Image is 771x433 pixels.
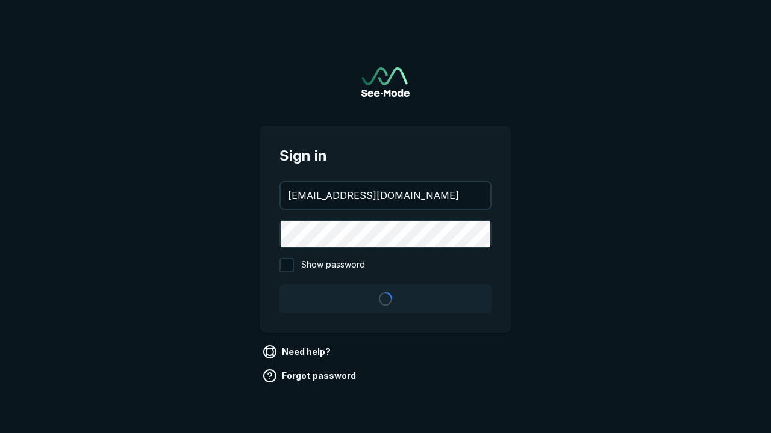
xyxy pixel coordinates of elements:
span: Show password [301,258,365,272]
a: Need help? [260,342,336,361]
img: See-Mode Logo [361,67,410,97]
a: Go to sign in [361,67,410,97]
span: Sign in [279,145,492,167]
a: Forgot password [260,366,361,385]
input: your@email.com [281,182,490,209]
